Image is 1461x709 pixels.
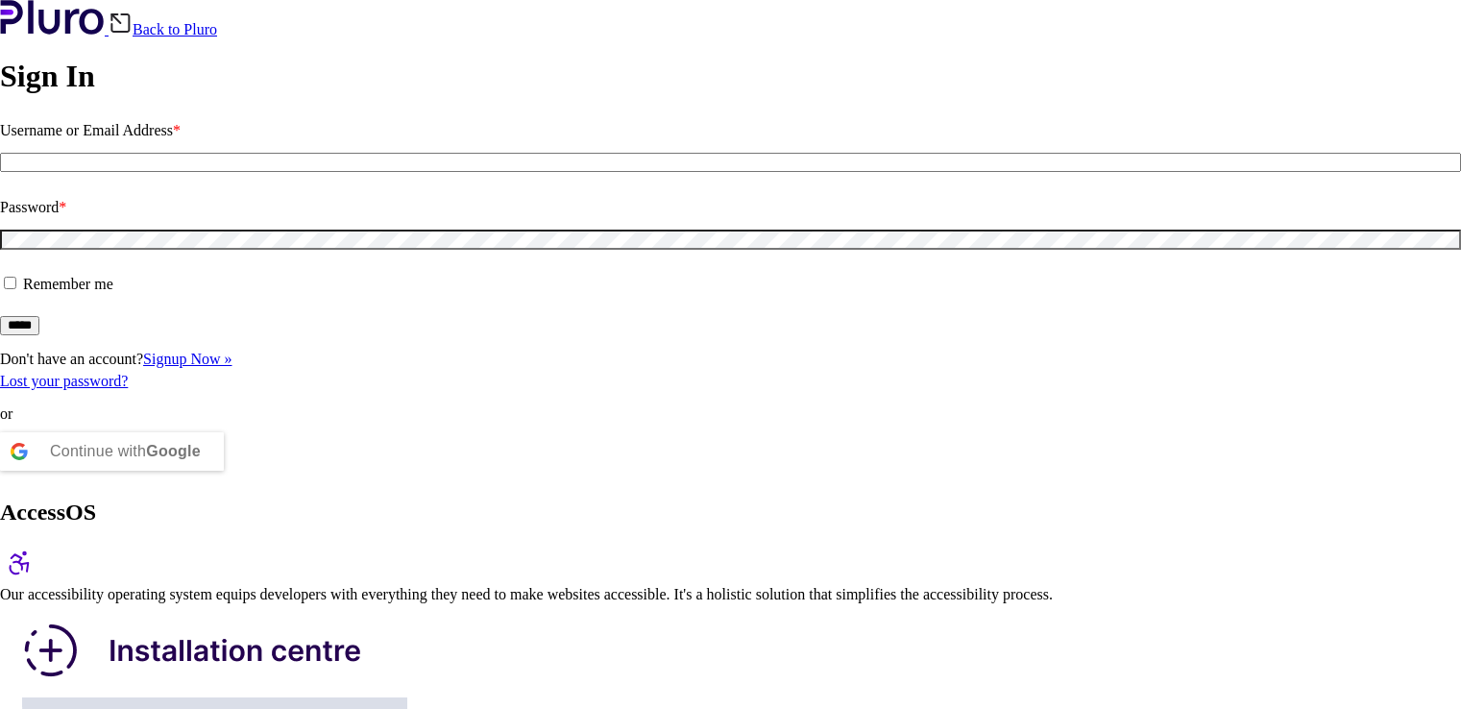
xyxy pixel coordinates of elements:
[146,443,201,459] b: Google
[109,12,133,35] img: Back icon
[109,21,217,37] a: Back to Pluro
[4,277,16,289] input: Remember me
[143,351,231,367] a: Signup Now »
[50,432,201,471] div: Continue with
